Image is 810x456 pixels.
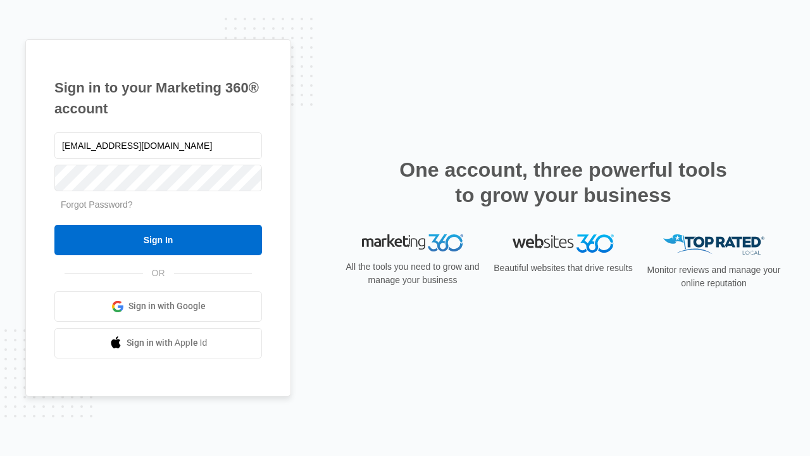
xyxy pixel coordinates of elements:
[143,267,174,280] span: OR
[492,262,634,275] p: Beautiful websites that drive results
[61,199,133,210] a: Forgot Password?
[54,77,262,119] h1: Sign in to your Marketing 360® account
[663,234,764,255] img: Top Rated Local
[643,263,785,290] p: Monitor reviews and manage your online reputation
[127,336,208,350] span: Sign in with Apple Id
[513,234,614,253] img: Websites 360
[54,132,262,159] input: Email
[54,225,262,255] input: Sign In
[342,260,483,287] p: All the tools you need to grow and manage your business
[396,157,731,208] h2: One account, three powerful tools to grow your business
[362,234,463,252] img: Marketing 360
[54,291,262,322] a: Sign in with Google
[128,300,206,313] span: Sign in with Google
[54,328,262,358] a: Sign in with Apple Id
